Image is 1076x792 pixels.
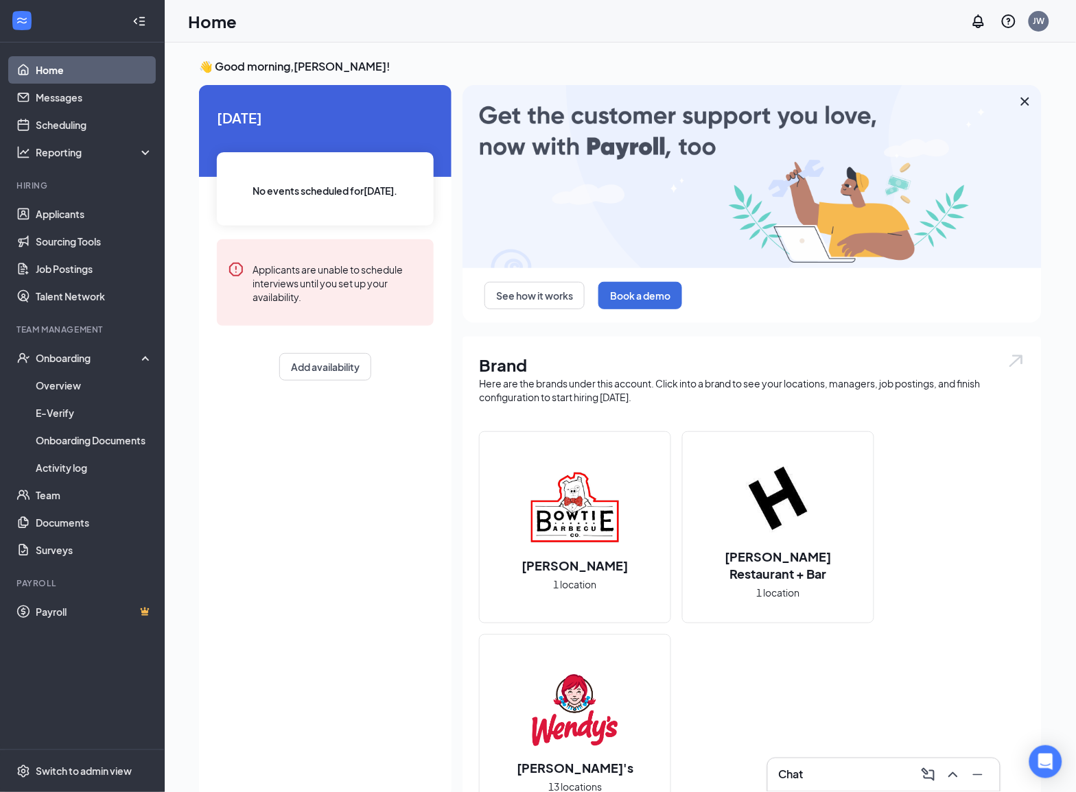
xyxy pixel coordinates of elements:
[16,145,30,159] svg: Analysis
[970,767,986,783] svg: Minimize
[36,56,153,84] a: Home
[479,353,1025,376] h1: Brand
[188,10,237,33] h1: Home
[15,14,29,27] svg: WorkstreamLogo
[1017,93,1033,110] svg: Cross
[217,107,434,128] span: [DATE]
[945,767,961,783] svg: ChevronUp
[132,14,146,28] svg: Collapse
[36,765,132,778] div: Switch to admin view
[1033,15,1045,27] div: JW
[503,760,647,777] h2: [PERSON_NAME]'s
[734,455,822,542] img: Houlihan's Restaurant + Bar
[36,145,154,159] div: Reporting
[16,577,150,589] div: Payroll
[508,557,642,574] h2: [PERSON_NAME]
[16,180,150,191] div: Hiring
[463,85,1042,268] img: payroll-large.gif
[1007,353,1025,369] img: open.6027fd2a22e1237b5b06.svg
[36,481,153,509] a: Team
[16,765,30,778] svg: Settings
[253,261,423,304] div: Applicants are unable to schedule interviews until you set up your availability.
[1029,745,1062,778] div: Open Intercom Messenger
[253,183,398,198] span: No events scheduled for [DATE] .
[531,464,619,551] img: Bowtie Barbecue
[36,598,153,625] a: PayrollCrown
[16,324,150,335] div: Team Management
[36,536,153,564] a: Surveys
[36,372,153,399] a: Overview
[36,509,153,536] a: Documents
[228,261,244,278] svg: Error
[683,548,874,582] h2: [PERSON_NAME] Restaurant + Bar
[531,667,619,754] img: Wendy's
[279,353,371,381] button: Add availability
[920,767,937,783] svg: ComposeMessage
[942,764,964,786] button: ChevronUp
[970,13,987,29] svg: Notifications
[917,764,939,786] button: ComposeMessage
[36,228,153,255] a: Sourcing Tools
[36,84,153,111] a: Messages
[36,111,153,139] a: Scheduling
[598,282,682,309] button: Book a demo
[967,764,989,786] button: Minimize
[36,454,153,481] a: Activity log
[484,282,585,309] button: See how it works
[779,767,804,782] h3: Chat
[36,399,153,427] a: E-Verify
[1001,13,1017,29] svg: QuestionInfo
[479,376,1025,404] div: Here are the brands under this account. Click into a brand to see your locations, managers, job p...
[16,351,30,365] svg: UserCheck
[36,351,141,365] div: Onboarding
[36,255,153,283] a: Job Postings
[757,585,800,600] span: 1 location
[36,283,153,310] a: Talent Network
[36,200,153,228] a: Applicants
[36,427,153,454] a: Onboarding Documents
[554,577,597,592] span: 1 location
[199,59,1042,74] h3: 👋 Good morning, [PERSON_NAME] !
